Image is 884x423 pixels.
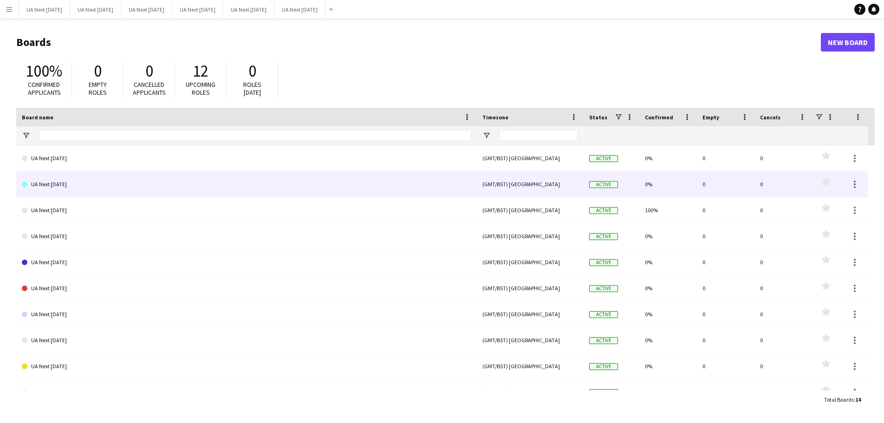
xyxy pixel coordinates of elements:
div: (GMT/BST) [GEOGRAPHIC_DATA] [477,379,584,405]
span: Active [589,285,618,292]
div: 0% [639,301,697,327]
div: 0 [754,275,812,301]
div: 0 [754,379,812,405]
span: Active [589,363,618,370]
button: UA Next [DATE] [70,0,121,19]
span: Active [589,181,618,188]
button: UA Next [DATE] [223,0,274,19]
span: Upcoming roles [186,80,215,97]
div: 0% [639,249,697,275]
div: 0% [639,223,697,249]
div: 0 [697,171,754,197]
a: New Board [821,33,875,52]
button: UA Next [DATE] [172,0,223,19]
span: 0 [145,61,153,81]
span: Active [589,155,618,162]
div: (GMT/BST) [GEOGRAPHIC_DATA] [477,145,584,171]
span: Active [589,259,618,266]
span: Board name [22,114,53,121]
div: (GMT/BST) [GEOGRAPHIC_DATA] [477,327,584,353]
input: Timezone Filter Input [499,130,578,141]
span: Active [589,389,618,396]
span: Active [589,337,618,344]
span: 0 [94,61,102,81]
a: UA Next [DATE] [22,379,471,405]
span: 12 [193,61,208,81]
div: 0 [697,249,754,275]
span: Active [589,311,618,318]
div: 0 [697,353,754,379]
div: 0 [697,379,754,405]
div: 0 [754,145,812,171]
span: Cancels [760,114,780,121]
div: 0 [754,249,812,275]
div: (GMT/BST) [GEOGRAPHIC_DATA] [477,171,584,197]
button: UA Next [DATE] [121,0,172,19]
a: UA Next [DATE] [22,223,471,249]
div: (GMT/BST) [GEOGRAPHIC_DATA] [477,249,584,275]
a: UA Next [DATE] [22,353,471,379]
span: Cancelled applicants [133,80,166,97]
span: Total Boards [824,396,854,403]
div: 0 [754,353,812,379]
div: 0 [754,223,812,249]
div: 0% [639,171,697,197]
div: 0% [639,353,697,379]
div: 0 [697,197,754,223]
div: 100% [639,197,697,223]
a: UA Next [DATE] [22,275,471,301]
span: Timezone [482,114,508,121]
span: 100% [26,61,62,81]
a: UA Next [DATE] [22,197,471,223]
button: UA Next [DATE] [274,0,325,19]
div: 0 [754,171,812,197]
div: (GMT/BST) [GEOGRAPHIC_DATA] [477,223,584,249]
button: UA Next [DATE] [19,0,70,19]
div: 0 [697,275,754,301]
span: Empty roles [89,80,107,97]
a: UA Next [DATE] [22,249,471,275]
div: 0 [697,145,754,171]
button: Open Filter Menu [482,131,491,140]
div: 0 [697,301,754,327]
span: Roles [DATE] [243,80,261,97]
span: Confirmed [645,114,673,121]
div: : [824,390,861,409]
div: 0% [639,379,697,405]
a: UA Next [DATE] [22,171,471,197]
div: (GMT/BST) [GEOGRAPHIC_DATA] [477,275,584,301]
div: 0 [697,327,754,353]
div: (GMT/BST) [GEOGRAPHIC_DATA] [477,197,584,223]
span: Empty [702,114,719,121]
div: 0% [639,327,697,353]
div: 0 [754,197,812,223]
div: 0 [697,223,754,249]
div: (GMT/BST) [GEOGRAPHIC_DATA] [477,353,584,379]
h1: Boards [16,35,821,49]
a: UA Next [DATE] [22,301,471,327]
a: UA Next [DATE] [22,145,471,171]
div: 0 [754,327,812,353]
span: 0 [248,61,256,81]
a: UA Next [DATE] [22,327,471,353]
button: Open Filter Menu [22,131,30,140]
input: Board name Filter Input [39,130,471,141]
div: 0 [754,301,812,327]
span: Active [589,207,618,214]
div: 0% [639,145,697,171]
span: Active [589,233,618,240]
span: 14 [855,396,861,403]
span: Status [589,114,607,121]
div: 0% [639,275,697,301]
span: Confirmed applicants [28,80,61,97]
div: (GMT/BST) [GEOGRAPHIC_DATA] [477,301,584,327]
